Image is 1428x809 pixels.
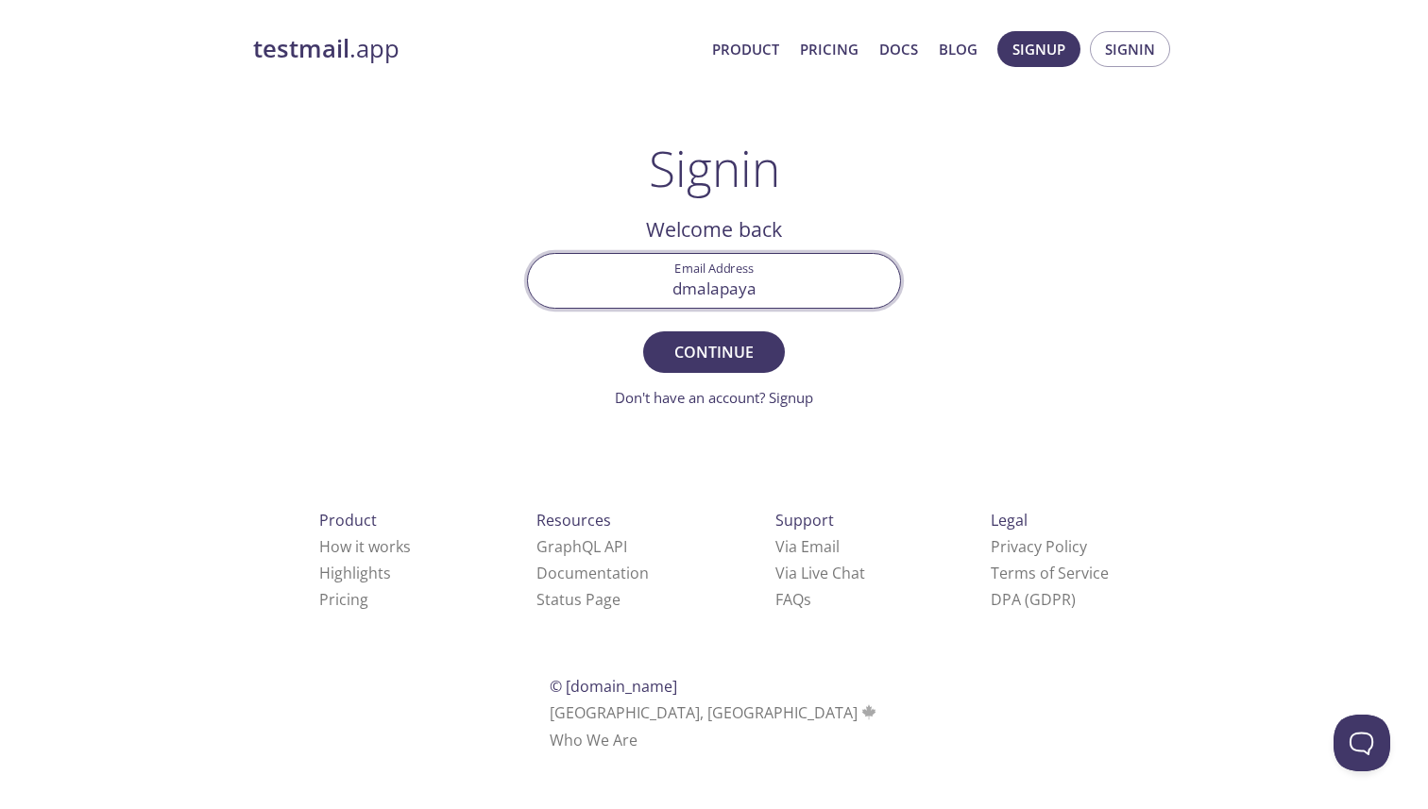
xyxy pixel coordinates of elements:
[550,730,637,750] a: Who We Are
[319,563,391,583] a: Highlights
[991,510,1028,531] span: Legal
[527,213,901,245] h2: Welcome back
[319,510,377,531] span: Product
[1334,715,1390,771] iframe: Help Scout Beacon - Open
[319,589,368,610] a: Pricing
[775,536,840,557] a: Via Email
[997,31,1080,67] button: Signup
[536,510,611,531] span: Resources
[991,536,1087,557] a: Privacy Policy
[939,37,977,61] a: Blog
[253,32,349,65] strong: testmail
[1012,37,1065,61] span: Signup
[712,37,779,61] a: Product
[664,339,764,365] span: Continue
[991,563,1109,583] a: Terms of Service
[879,37,918,61] a: Docs
[649,140,780,196] h1: Signin
[643,331,785,373] button: Continue
[775,510,834,531] span: Support
[1105,37,1155,61] span: Signin
[615,388,813,407] a: Don't have an account? Signup
[991,589,1076,610] a: DPA (GDPR)
[550,702,879,723] span: [GEOGRAPHIC_DATA], [GEOGRAPHIC_DATA]
[536,536,627,557] a: GraphQL API
[804,589,811,610] span: s
[550,676,677,697] span: © [DOMAIN_NAME]
[1090,31,1170,67] button: Signin
[319,536,411,557] a: How it works
[536,589,620,610] a: Status Page
[536,563,649,583] a: Documentation
[253,33,697,65] a: testmail.app
[775,589,811,610] a: FAQ
[800,37,858,61] a: Pricing
[775,563,865,583] a: Via Live Chat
